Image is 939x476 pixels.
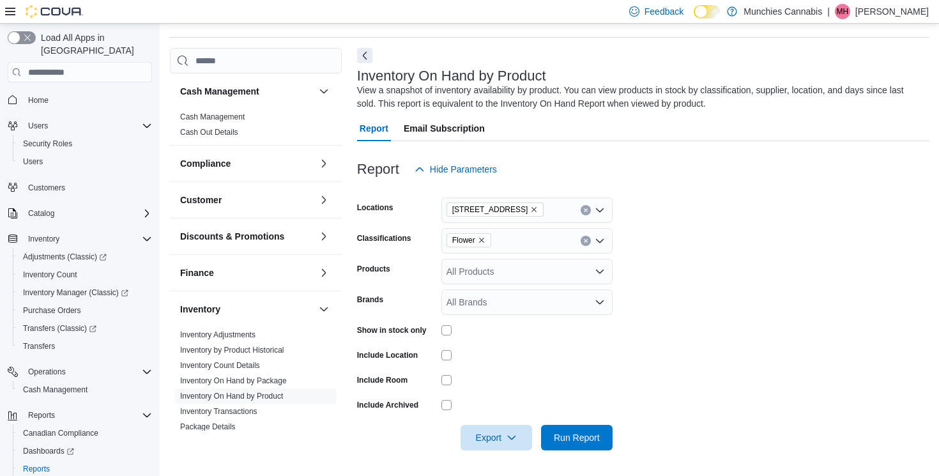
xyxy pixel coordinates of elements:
a: Inventory On Hand by Package [180,376,287,385]
button: Transfers [13,337,157,355]
span: Flower [452,234,475,247]
button: Clear input [581,236,591,246]
button: Next [357,48,372,63]
p: Munchies Cannabis [744,4,822,19]
button: Inventory [180,303,314,316]
span: MH [837,4,849,19]
span: Hide Parameters [430,163,497,176]
h3: Finance [180,266,214,279]
span: Canadian Compliance [23,428,98,438]
button: Discounts & Promotions [316,229,332,244]
a: Inventory Count [18,267,82,282]
span: Cash Management [18,382,152,397]
span: Catalog [28,208,54,219]
button: Open list of options [595,266,605,277]
button: Customers [3,178,157,197]
span: Report [360,116,388,141]
span: Inventory by Product Historical [180,345,284,355]
button: Clear input [581,205,591,215]
input: Dark Mode [694,5,721,19]
button: Export [461,425,532,450]
button: Compliance [316,156,332,171]
p: [PERSON_NAME] [855,4,929,19]
button: Remove Flower from selection in this group [478,236,485,244]
span: Home [23,91,152,107]
a: Cash Out Details [180,128,238,137]
button: Users [3,117,157,135]
button: Home [3,90,157,109]
img: Cova [26,5,83,18]
label: Include Archived [357,400,418,410]
span: Transfers (Classic) [18,321,152,336]
span: Users [18,154,152,169]
span: Inventory Transactions [180,406,257,417]
button: Inventory Count [13,266,157,284]
a: Home [23,93,54,108]
a: Inventory Count Details [180,361,260,370]
a: Inventory Transactions [180,407,257,416]
a: Users [18,154,48,169]
button: Reports [3,406,157,424]
label: Classifications [357,233,411,243]
a: Package Details [180,422,236,431]
span: Export [468,425,524,450]
span: Purchase Orders [23,305,81,316]
a: Adjustments (Classic) [18,249,112,265]
a: Inventory by Product Historical [180,346,284,355]
span: Cash Management [180,112,245,122]
button: Run Report [541,425,613,450]
span: Flower [447,233,491,247]
a: Purchase Orders [18,303,86,318]
a: Inventory Manager (Classic) [18,285,134,300]
span: Load All Apps in [GEOGRAPHIC_DATA] [36,31,152,57]
span: [STREET_ADDRESS] [452,203,528,216]
span: Users [23,118,152,134]
span: Inventory Count [23,270,77,280]
button: Inventory [23,231,65,247]
label: Locations [357,203,393,213]
span: Operations [28,367,66,377]
button: Cash Management [180,85,314,98]
span: Operations [23,364,152,380]
button: Operations [3,363,157,381]
span: Home [28,95,49,105]
label: Show in stock only [357,325,427,335]
span: Security Roles [18,136,152,151]
h3: Inventory [180,303,220,316]
h3: Report [357,162,399,177]
button: Cash Management [316,84,332,99]
span: Adjustments (Classic) [18,249,152,265]
span: 131 Beechwood Ave [447,203,544,217]
span: Run Report [554,431,600,444]
span: Users [23,157,43,167]
h3: Inventory On Hand by Product [357,68,546,84]
button: Inventory [3,230,157,248]
label: Include Location [357,350,418,360]
button: Operations [23,364,71,380]
p: | [827,4,830,19]
div: Cash Management [170,109,342,145]
span: Email Subscription [404,116,485,141]
span: Feedback [645,5,683,18]
button: Compliance [180,157,314,170]
a: Inventory Manager (Classic) [13,284,157,302]
span: Transfers [23,341,55,351]
a: Adjustments (Classic) [13,248,157,266]
span: Transfers (Classic) [23,323,96,334]
a: Transfers (Classic) [18,321,102,336]
span: Users [28,121,48,131]
button: Open list of options [595,236,605,246]
span: Customers [28,183,65,193]
span: Catalog [23,206,152,221]
span: Inventory Adjustments [180,330,256,340]
button: Open list of options [595,297,605,307]
a: Cash Management [18,382,93,397]
div: View a snapshot of inventory availability by product. You can view products in stock by classific... [357,84,922,111]
span: Cash Out Details [180,127,238,137]
button: Customer [316,192,332,208]
span: Security Roles [23,139,72,149]
span: Canadian Compliance [18,426,152,441]
button: Open list of options [595,205,605,215]
span: Reports [23,464,50,474]
span: Inventory [28,234,59,244]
